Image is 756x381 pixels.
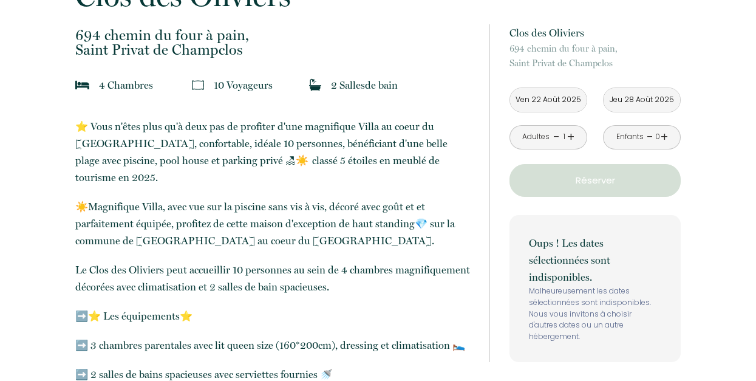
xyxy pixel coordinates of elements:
p: Saint Privat de Champclos [75,28,474,57]
a: + [661,128,668,146]
span: 694 chemin du four à pain, [509,41,681,56]
span: s [361,79,365,91]
p: ☀️Magnifique Villa, avec vue sur la piscine sans vis à vis, décoré avec goût et et parfaitement é... [75,198,474,249]
div: Adultes [522,131,550,143]
input: Départ [604,88,680,112]
p: ➡️⭐️ Les équipements⭐️ [75,307,474,324]
p: 4 Chambre [99,77,153,94]
p: Saint Privat de Champclos [509,41,681,70]
div: Enfants [616,131,644,143]
a: - [647,128,653,146]
p: 2 Salle de bain [331,77,398,94]
img: guests [192,79,204,91]
p: ⭐️ Vous n'êtes plus qu'à deux pas de profiter d'une magnifique Villa au coeur du [GEOGRAPHIC_DATA... [75,118,474,186]
div: 0 [655,131,661,143]
p: Le Clos des Oliviers peut accueillir 10 personnes au sein de 4 chambres magnifiquement décorées a... [75,261,474,295]
a: - [553,128,560,146]
div: 1 [561,131,567,143]
p: Clos des Oliviers [509,24,681,41]
a: + [567,128,574,146]
span: s [149,79,153,91]
p: Malheureusement les dates sélectionnées sont indisponibles. Nous vous invitons à choisir d'autres... [529,286,661,343]
span: 694 chemin du four à pain, [75,28,474,43]
p: Réserver [514,173,676,188]
input: Arrivée [510,88,587,112]
p: Oups ! Les dates sélectionnées sont indisponibles. [529,235,661,286]
button: Réserver [509,164,681,197]
span: s [268,79,273,91]
p: ➡️ 3 chambres parentales avec lit queen size (160*200cm), dressing et climatisation 🛌 [75,337,474,354]
p: 10 Voyageur [214,77,273,94]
